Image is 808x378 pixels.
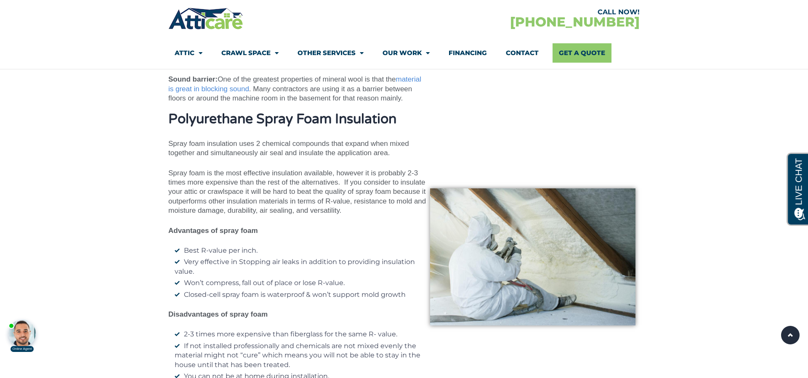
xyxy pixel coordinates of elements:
strong: Polyurethane Spray Foam Insulation​ [168,111,396,127]
nav: Menu [175,43,633,63]
li: Closed-cell spray foam is waterproof & won’t support mold growth [175,290,426,299]
a: Our Work [383,43,430,63]
b: Disadvantages of spray foam [168,310,268,318]
img: spray foam insulation [430,188,635,325]
strong: Sound barrier: [168,75,218,83]
p: Spray foam insulation uses 2 chemical compounds that expand when mixed together and simultaneousl... [168,139,426,158]
li: Very effective in Stopping air leaks in addition to providing insulation value. [175,257,426,276]
li: Best R-value per inch. [175,246,426,255]
li: If not installed professionally and chemicals are not mixed evenly the material might not “cure” ... [175,341,426,370]
b: Advantages of spray foam [168,227,258,235]
li: 2-3 times more expensive than fiberglass for the same R- value. [175,330,426,339]
a: Contact [506,43,539,63]
span: . Many contractors are using it as a barrier between floors or around the machine room in the bas... [168,85,412,102]
li: Won’t compress, fall out of place or lose R-value. [175,278,426,288]
a: Crawl Space [221,43,279,63]
span: Opens a chat window [21,7,68,17]
div: CALL NOW! [404,9,640,16]
a: Get A Quote [553,43,611,63]
p: Spray foam is the most effective insulation available, however it is probably 2-3 times more expe... [168,169,426,216]
span: One of the greatest properties of mineral wool is that the [218,75,396,83]
iframe: Chat Invitation [4,311,46,353]
a: Financing [449,43,487,63]
a: Attic [175,43,202,63]
a: Other Services [298,43,364,63]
